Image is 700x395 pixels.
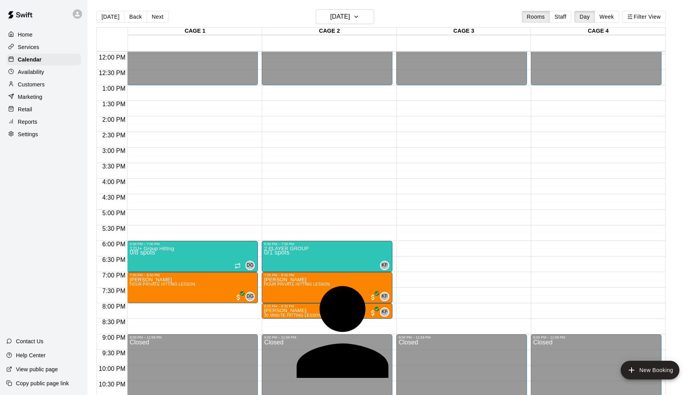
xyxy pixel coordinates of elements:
div: CAGE 2 [262,28,397,35]
p: Retail [18,105,32,113]
span: 7:30 PM [100,288,128,294]
span: 3:00 PM [100,147,128,154]
span: 2:30 PM [100,132,128,139]
p: Availability [18,68,44,76]
span: 9:30 PM [100,350,128,356]
button: Week [595,11,619,23]
div: 6:00 PM – 7:00 PM [129,242,255,246]
p: Services [18,43,39,51]
span: 10:00 PM [97,365,127,372]
span: 10:30 PM [97,381,127,388]
p: Calendar [18,56,42,63]
span: 2:00 PM [100,116,128,123]
p: Customers [18,81,45,88]
span: Dustin Geiger [248,261,255,270]
span: Dustin Geiger [248,292,255,301]
span: 9:00 PM [100,334,128,341]
div: 9:00 PM – 11:59 PM [264,335,390,339]
span: 7:00 PM [100,272,128,279]
span: 5:00 PM [100,210,128,216]
div: 9:00 PM – 11:59 PM [533,335,659,339]
span: 3:30 PM [100,163,128,170]
span: All customers have paid [369,293,377,301]
div: 6:00 PM – 7:00 PM: 2 PLAYER GROUP [262,241,392,272]
h6: [DATE] [330,11,350,22]
div: Dustin Geiger [245,261,255,270]
p: Home [18,31,33,39]
div: 9:00 PM – 11:59 PM [129,335,255,339]
span: DG [247,262,254,269]
span: 8:00 PM [100,303,128,310]
span: All customers have paid [369,309,377,317]
div: 6:00 PM – 7:00 PM: 12U+ Group Hitting [127,241,258,272]
div: 7:00 PM – 8:00 PM: Levi Hill [127,272,258,303]
div: CAGE 3 [397,28,531,35]
button: Back [124,11,147,23]
button: Staff [549,11,572,23]
p: Reports [18,118,37,126]
p: View public page [16,365,58,373]
span: 12:00 PM [97,54,127,61]
span: 5:30 PM [100,225,128,232]
span: HOUR PRIVATE HITTING LESSON [129,282,195,286]
button: Rooms [522,11,550,23]
div: Dustin Geiger [245,292,255,301]
span: 6:00 PM [100,241,128,248]
button: [DATE] [96,11,124,23]
button: Day [574,11,595,23]
p: Marketing [18,93,42,101]
div: 9:00 PM – 11:59 PM [399,335,525,339]
button: Next [147,11,168,23]
button: add [621,361,679,379]
p: Help Center [16,351,45,359]
div: 7:00 PM – 8:00 PM [129,273,255,277]
span: 4:30 PM [100,194,128,201]
button: Filter View [622,11,666,23]
span: 0/1 spots filled [264,249,289,256]
p: Settings [18,130,38,138]
span: All customers have paid [234,293,242,301]
span: Recurring event [234,263,241,270]
span: 8:30 PM [100,319,128,325]
span: 1:00 PM [100,85,128,92]
span: 0/8 spots filled [129,249,155,256]
span: 6:30 PM [100,256,128,263]
p: Copy public page link [16,379,69,387]
span: DG [247,293,254,300]
span: 4:00 PM [100,179,128,185]
div: CAGE 1 [128,28,262,35]
p: Contact Us [16,337,44,345]
div: CAGE 4 [531,28,665,35]
div: 6:00 PM – 7:00 PM [264,242,390,246]
span: 1:30 PM [100,101,128,107]
span: 12:30 PM [97,70,127,76]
